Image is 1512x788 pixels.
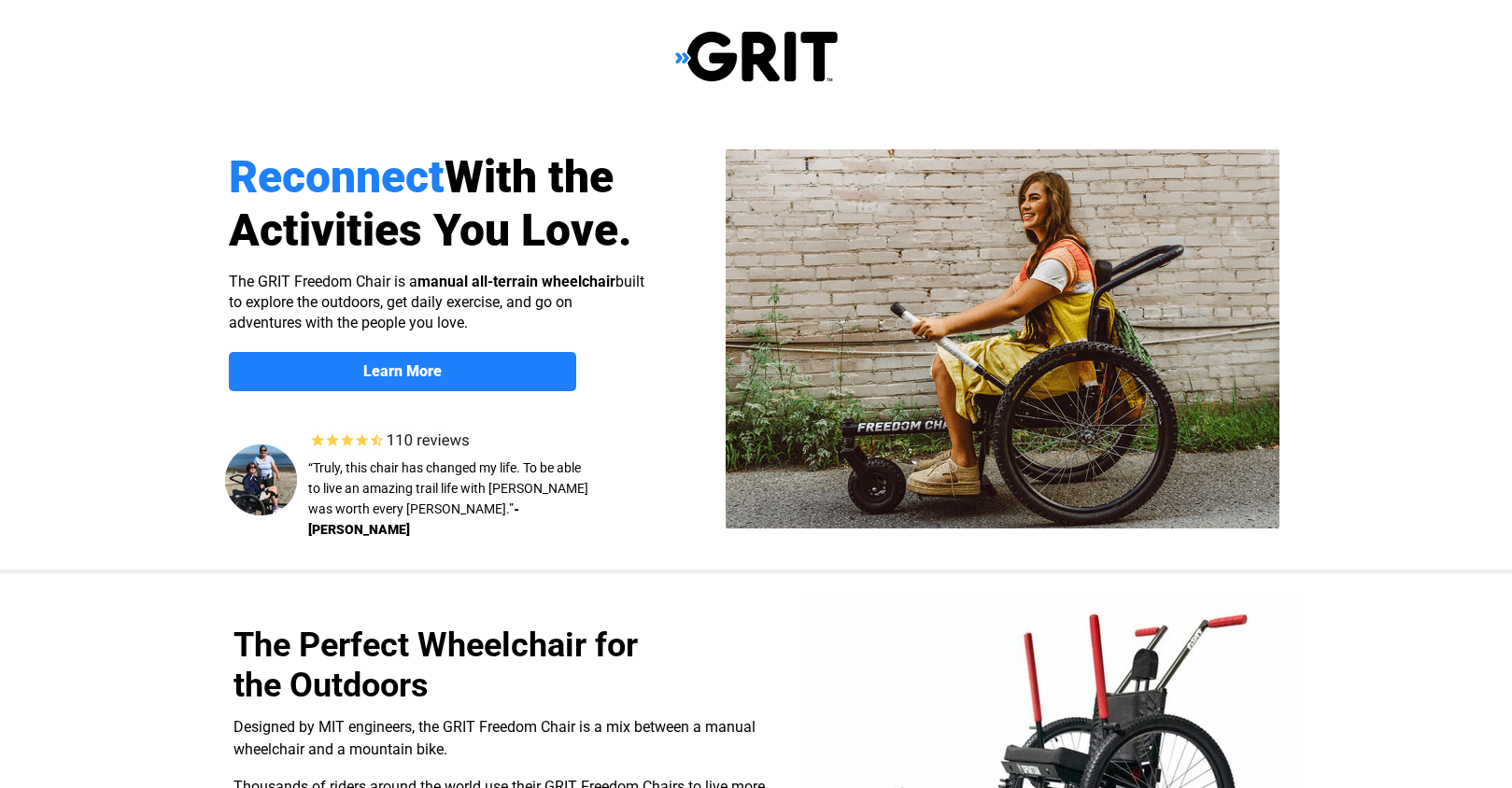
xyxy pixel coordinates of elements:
[229,150,445,204] span: Reconnect
[229,204,632,257] span: Activities You Love.
[233,626,638,705] span: The Perfect Wheelchair for the Outdoors
[229,273,644,331] span: The GRIT Freedom Chair is a built to explore the outdoors, get daily exercise, and go on adventur...
[363,362,442,380] strong: Learn More
[308,460,588,516] span: “Truly, this chair has changed my life. To be able to live an amazing trail life with [PERSON_NAM...
[445,150,614,204] span: With the
[417,273,615,290] strong: manual all-terrain wheelchair
[233,718,756,758] span: Designed by MIT engineers, the GRIT Freedom Chair is a mix between a manual wheelchair and a moun...
[229,352,576,391] a: Learn More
